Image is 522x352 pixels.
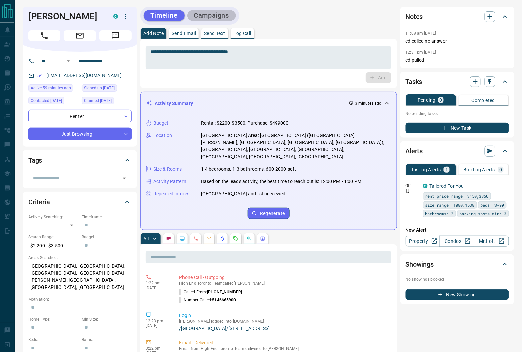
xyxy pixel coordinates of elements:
p: Completed [472,98,495,103]
p: 12:23 pm [146,319,169,323]
button: Timeline [144,10,185,21]
h1: [PERSON_NAME] [28,11,103,22]
p: Send Text [204,31,225,36]
p: 11:08 am [DATE] [406,31,436,36]
svg: Emails [206,236,212,241]
p: Email from High End Toronto Team delivered to [PERSON_NAME] [179,346,389,351]
p: Email - Delivered [179,339,389,346]
div: Notes [406,9,509,25]
a: Tailored For You [430,183,464,189]
span: Email [64,30,96,41]
div: condos.ca [423,184,428,188]
p: Size & Rooms [153,166,182,173]
p: No showings booked [406,276,509,282]
p: Repeated Interest [153,190,191,197]
p: Activity Pattern [153,178,186,185]
div: Tue Aug 12 2025 [82,84,132,94]
p: Listing Alerts [412,167,441,172]
svg: Push Notification Only [406,189,410,193]
h2: Tags [28,155,42,166]
span: Contacted [DATE] [31,97,62,104]
p: Called From: [179,289,242,295]
div: Alerts [406,143,509,159]
button: Open [120,174,129,183]
p: Timeframe: [82,214,132,220]
p: Based on the lead's activity, the best time to reach out is: 12:00 PM - 1:00 PM [201,178,361,185]
h2: Notes [406,11,423,22]
a: [EMAIL_ADDRESS][DOMAIN_NAME] [46,73,122,78]
p: [GEOGRAPHIC_DATA] Area: [GEOGRAPHIC_DATA] ([GEOGRAPHIC_DATA][PERSON_NAME], [GEOGRAPHIC_DATA], [GE... [201,132,391,160]
p: No pending tasks [406,108,509,119]
p: Off [406,183,419,189]
div: Tue Aug 12 2025 [82,97,132,106]
span: 5146665900 [212,298,236,302]
span: rent price range: 3150,3850 [425,193,489,200]
span: Active 59 minutes ago [31,85,71,91]
p: [GEOGRAPHIC_DATA] and listing viewed [201,190,286,197]
p: 1 [445,167,448,172]
svg: Email Verified [37,73,42,78]
div: Tags [28,152,132,168]
p: Budget [153,120,169,127]
span: beds: 3-99 [481,202,504,208]
div: Tue Oct 14 2025 [28,84,78,94]
p: High End Toronto Team called [PERSON_NAME] [179,281,389,286]
p: Search Range: [28,234,78,240]
a: Mr.Loft [474,236,509,247]
p: Phone Call - Outgoing [179,274,389,281]
p: New Alert: [406,227,509,234]
button: New Showing [406,289,509,300]
p: Areas Searched: [28,255,132,261]
svg: Calls [193,236,198,241]
span: [PHONE_NUMBER] [207,290,242,294]
p: cd pulled [406,57,509,64]
p: Budget: [82,234,132,240]
svg: Notes [166,236,171,241]
button: Campaigns [187,10,236,21]
svg: Agent Actions [260,236,265,241]
svg: Requests [233,236,239,241]
p: [DATE] [146,323,169,328]
span: Call [28,30,60,41]
div: condos.ca [113,14,118,19]
p: $2,200 - $3,500 [28,240,78,251]
div: Activity Summary3 minutes ago [146,97,391,110]
a: /[GEOGRAPHIC_DATA]/[STREET_ADDRESS] [179,326,389,331]
div: Just Browsing [28,128,132,140]
p: Actively Searching: [28,214,78,220]
span: Claimed [DATE] [84,97,112,104]
p: 1:22 pm [146,281,169,285]
p: 3 minutes ago [355,100,381,106]
h2: Criteria [28,196,50,207]
p: All [143,236,149,241]
p: Pending [418,98,436,102]
svg: Lead Browsing Activity [179,236,185,241]
p: Rental: $2200-$3500, Purchase: $499000 [201,120,289,127]
span: size range: 1080,1538 [425,202,475,208]
button: Open [64,57,72,65]
p: 1-4 bedrooms, 1-3 bathrooms, 600-2000 sqft [201,166,296,173]
span: Message [99,30,132,41]
p: Home Type: [28,316,78,322]
svg: Listing Alerts [220,236,225,241]
p: 3:22 pm [146,346,169,351]
div: Showings [406,256,509,272]
div: Renter [28,110,132,122]
h2: Tasks [406,76,422,87]
h2: Alerts [406,146,423,157]
p: 0 [440,98,442,102]
p: Min Size: [82,316,132,322]
h2: Showings [406,259,434,270]
p: [DATE] [146,285,169,290]
a: Property [406,236,440,247]
p: [PERSON_NAME] logged into [DOMAIN_NAME] [179,319,389,324]
p: Log Call [233,31,251,36]
p: Beds: [28,337,78,343]
p: Login [179,312,389,319]
span: parking spots min: 3 [460,210,507,217]
div: Tasks [406,74,509,90]
div: Criteria [28,194,132,210]
span: bathrooms: 2 [425,210,454,217]
svg: Opportunities [247,236,252,241]
a: Condos [440,236,474,247]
